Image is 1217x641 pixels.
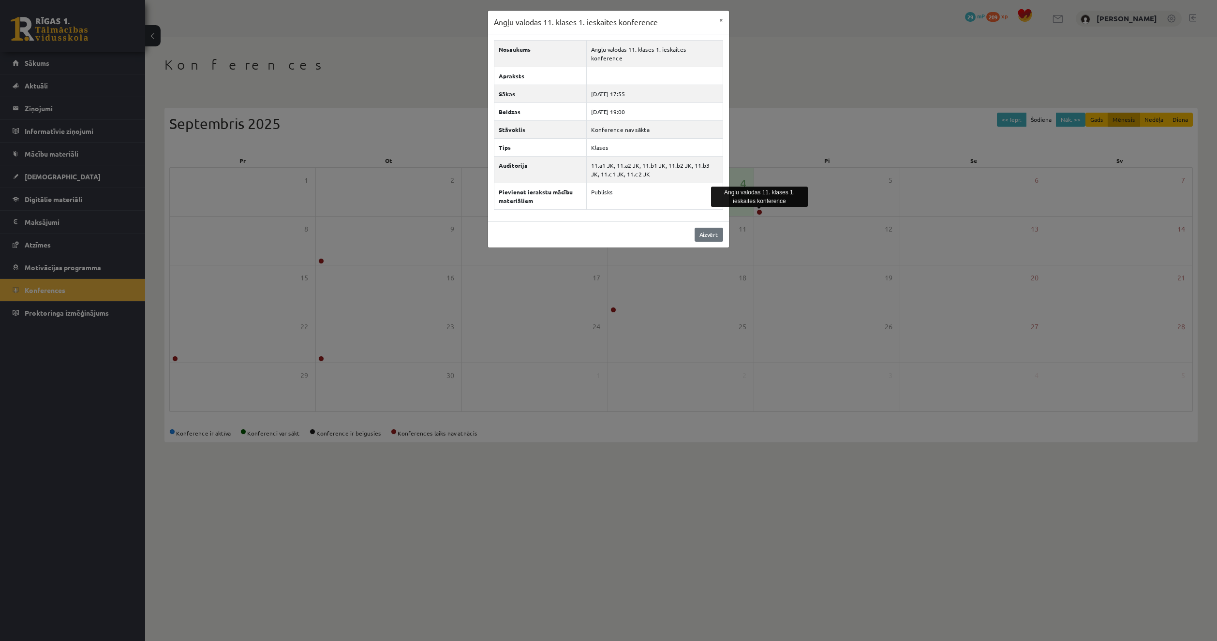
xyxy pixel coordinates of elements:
[586,40,723,67] td: Angļu valodas 11. klases 1. ieskaites konference
[494,138,587,156] th: Tips
[586,85,723,102] td: [DATE] 17:55
[494,85,587,102] th: Sākas
[494,16,658,28] h3: Angļu valodas 11. klases 1. ieskaites konference
[586,183,723,209] td: Publisks
[494,67,587,85] th: Apraksts
[711,187,808,207] div: Angļu valodas 11. klases 1. ieskaites konference
[494,183,587,209] th: Pievienot ierakstu mācību materiāliem
[586,156,723,183] td: 11.a1 JK, 11.a2 JK, 11.b1 JK, 11.b2 JK, 11.b3 JK, 11.c1 JK, 11.c2 JK
[586,120,723,138] td: Konference nav sākta
[494,156,587,183] th: Auditorija
[494,120,587,138] th: Stāvoklis
[494,102,587,120] th: Beidzas
[586,138,723,156] td: Klases
[586,102,723,120] td: [DATE] 19:00
[713,11,729,29] button: ×
[494,40,587,67] th: Nosaukums
[695,228,723,242] a: Aizvērt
